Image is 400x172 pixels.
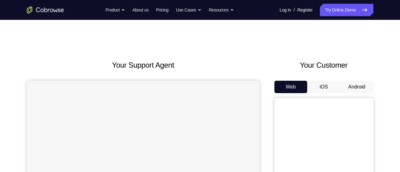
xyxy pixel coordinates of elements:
h2: Your Customer [274,60,373,71]
a: Try Online Demo [320,4,373,16]
button: iOS [307,81,340,93]
span: / [294,6,295,14]
button: Product [105,4,125,16]
a: Register [297,4,312,16]
a: About us [132,4,148,16]
button: Use Cases [176,4,201,16]
a: Pricing [156,4,168,16]
button: Android [340,81,373,93]
button: Resources [209,4,234,16]
a: Go to the home page [27,6,64,14]
button: Web [274,81,308,93]
a: Log In [280,4,291,16]
h2: Your Support Agent [27,60,260,71]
